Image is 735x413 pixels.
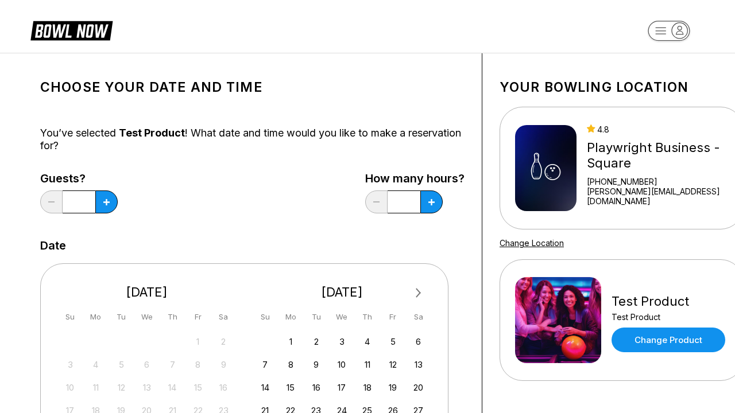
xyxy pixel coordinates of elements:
[359,334,375,349] div: Choose Thursday, September 4th, 2025
[165,357,180,372] div: Not available Thursday, August 7th, 2025
[308,357,324,372] div: Choose Tuesday, September 9th, 2025
[88,309,103,325] div: Mo
[190,309,206,325] div: Fr
[308,380,324,395] div: Choose Tuesday, September 16th, 2025
[587,177,728,186] div: [PHONE_NUMBER]
[283,357,299,372] div: Choose Monday, September 8th, 2025
[500,238,564,248] a: Change Location
[587,124,728,134] div: 4.8
[63,380,78,395] div: Not available Sunday, August 10th, 2025
[411,309,426,325] div: Sa
[359,309,375,325] div: Th
[165,380,180,395] div: Not available Thursday, August 14th, 2025
[40,79,465,95] h1: Choose your Date and time
[359,380,375,395] div: Choose Thursday, September 18th, 2025
[40,239,66,252] label: Date
[257,309,273,325] div: Su
[385,309,401,325] div: Fr
[216,334,231,349] div: Not available Saturday, August 2nd, 2025
[334,334,350,349] div: Choose Wednesday, September 3rd, 2025
[612,328,725,352] a: Change Product
[63,309,78,325] div: Su
[139,380,154,395] div: Not available Wednesday, August 13th, 2025
[165,309,180,325] div: Th
[515,277,601,363] img: Test Product
[88,380,103,395] div: Not available Monday, August 11th, 2025
[119,127,185,139] span: Test Product
[365,172,465,185] label: How many hours?
[190,357,206,372] div: Not available Friday, August 8th, 2025
[587,186,728,206] a: [PERSON_NAME][EMAIL_ADDRESS][DOMAIN_NAME]
[359,357,375,372] div: Choose Thursday, September 11th, 2025
[612,312,725,322] div: Test Product
[114,309,129,325] div: Tu
[283,380,299,395] div: Choose Monday, September 15th, 2025
[283,334,299,349] div: Choose Monday, September 1st, 2025
[587,140,728,171] div: Playwright Business - Square
[190,334,206,349] div: Not available Friday, August 1st, 2025
[411,380,426,395] div: Choose Saturday, September 20th, 2025
[308,334,324,349] div: Choose Tuesday, September 2nd, 2025
[334,309,350,325] div: We
[40,172,118,185] label: Guests?
[114,380,129,395] div: Not available Tuesday, August 12th, 2025
[257,357,273,372] div: Choose Sunday, September 7th, 2025
[385,357,401,372] div: Choose Friday, September 12th, 2025
[283,309,299,325] div: Mo
[139,309,154,325] div: We
[139,357,154,372] div: Not available Wednesday, August 6th, 2025
[216,357,231,372] div: Not available Saturday, August 9th, 2025
[334,357,350,372] div: Choose Wednesday, September 10th, 2025
[114,357,129,372] div: Not available Tuesday, August 5th, 2025
[409,284,428,302] button: Next Month
[257,380,273,395] div: Choose Sunday, September 14th, 2025
[612,294,725,309] div: Test Product
[58,285,236,300] div: [DATE]
[411,334,426,349] div: Choose Saturday, September 6th, 2025
[411,357,426,372] div: Choose Saturday, September 13th, 2025
[515,125,577,211] img: Playwright Business - Square
[308,309,324,325] div: Tu
[40,127,465,152] div: You’ve selected ! What date and time would you like to make a reservation for?
[216,309,231,325] div: Sa
[63,357,78,372] div: Not available Sunday, August 3rd, 2025
[190,380,206,395] div: Not available Friday, August 15th, 2025
[88,357,103,372] div: Not available Monday, August 4th, 2025
[216,380,231,395] div: Not available Saturday, August 16th, 2025
[253,285,431,300] div: [DATE]
[385,380,401,395] div: Choose Friday, September 19th, 2025
[334,380,350,395] div: Choose Wednesday, September 17th, 2025
[385,334,401,349] div: Choose Friday, September 5th, 2025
